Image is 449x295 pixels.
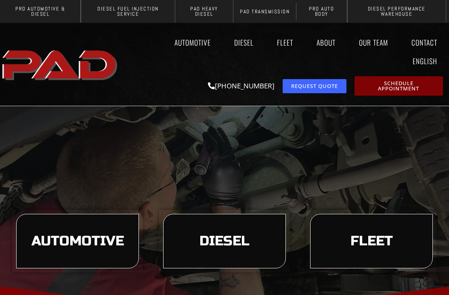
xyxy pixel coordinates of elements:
[227,33,261,52] a: Diesel
[405,52,449,70] a: English
[310,214,433,269] a: learn more about our fleet services
[363,81,434,91] span: Schedule Appointment
[351,33,396,52] a: Our Team
[167,33,218,52] a: Automotive
[404,33,445,52] a: Contact
[208,81,275,90] a: [PHONE_NUMBER]
[283,79,347,93] a: request a service or repair quote
[309,33,343,52] a: About
[181,6,227,17] span: PAD Heavy Diesel
[199,234,250,248] span: Diesel
[233,3,296,20] a: pad transmission website
[291,84,338,89] span: Request Quote
[350,234,393,248] span: Fleet
[269,33,301,52] a: Fleet
[6,6,74,17] span: Pro Automotive & Diesel
[355,76,443,96] a: schedule repair or service appointment
[87,6,169,17] span: Diesel Fuel Injection Service
[354,6,440,17] span: Diesel Performance Warehouse
[163,214,286,269] a: learn more about our diesel services
[240,9,290,14] span: PAD Transmission
[16,214,139,269] a: learn more about our automotive services
[31,234,124,248] span: Automotive
[302,6,341,17] span: Pro Auto Body
[121,33,449,70] nav: Menu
